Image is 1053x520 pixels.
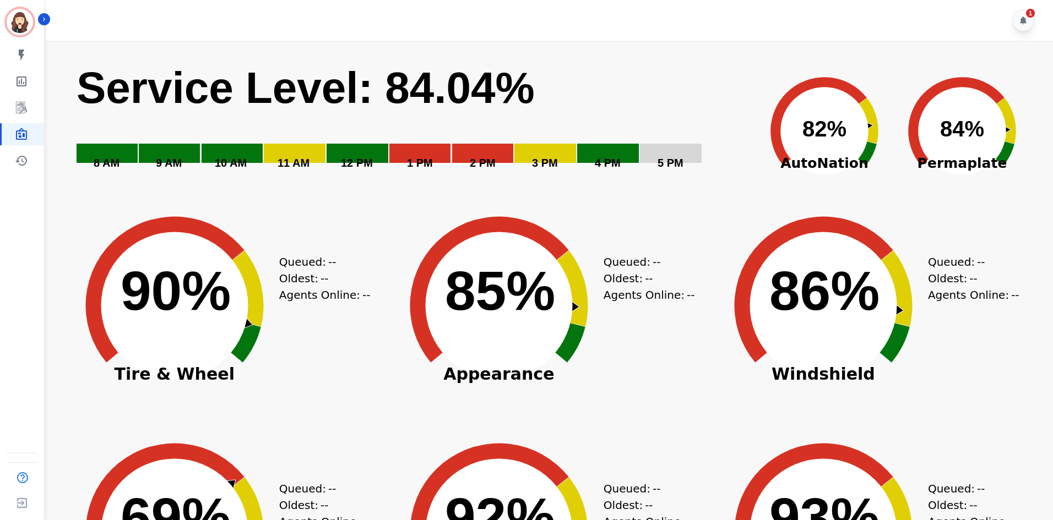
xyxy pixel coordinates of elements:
[1011,287,1019,303] span: --
[928,480,1011,497] div: Queued:
[928,497,1011,513] div: Oldest:
[362,287,370,303] span: --
[769,260,880,321] text: 86%
[321,497,328,513] span: --
[7,9,33,35] img: Bordered avatar
[756,153,893,174] span: AutoNation
[341,157,373,169] text: 12 PM
[969,497,977,513] span: --
[604,287,697,303] div: Agents Online:
[64,369,285,380] span: Tire & Wheel
[802,117,846,141] text: 82%
[389,369,609,380] span: Appearance
[279,480,362,497] div: Queued:
[279,254,362,270] div: Queued:
[279,497,362,513] div: Oldest:
[940,117,984,141] text: 84%
[279,287,373,303] div: Agents Online:
[470,157,496,169] text: 2 PM
[977,254,985,270] span: --
[532,157,558,169] text: 3 PM
[713,369,933,380] span: Windshield
[604,254,686,270] div: Queued:
[321,270,328,287] span: --
[604,497,686,513] div: Oldest:
[928,254,1011,270] div: Queued:
[328,254,336,270] span: --
[595,157,621,169] text: 4 PM
[121,260,231,321] text: 90%
[328,480,336,497] span: --
[893,153,1031,174] span: Permaplate
[653,254,660,270] span: --
[407,157,433,169] text: 1 PM
[604,480,686,497] div: Queued:
[658,157,683,169] text: 5 PM
[1026,9,1035,18] div: 1
[77,63,535,112] text: Service Level: 84.04%
[928,270,1011,287] div: Oldest:
[969,270,977,287] span: --
[215,157,247,169] text: 10 AM
[977,480,985,497] span: --
[645,497,653,513] span: --
[75,61,753,185] svg: Service Level: 0%
[653,480,660,497] span: --
[94,157,120,169] text: 8 AM
[278,157,310,169] text: 11 AM
[279,270,362,287] div: Oldest:
[645,270,653,287] span: --
[445,260,555,321] text: 85%
[687,287,694,303] span: --
[604,270,686,287] div: Oldest:
[928,287,1022,303] div: Agents Online:
[156,157,182,169] text: 9 AM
